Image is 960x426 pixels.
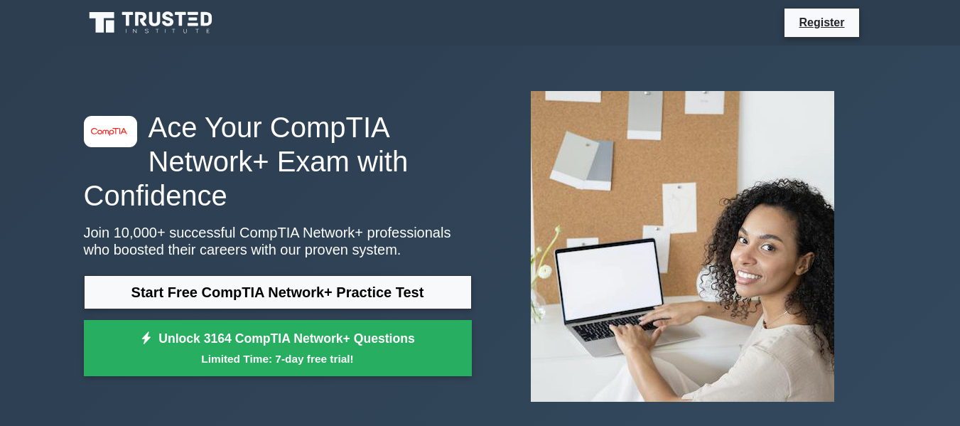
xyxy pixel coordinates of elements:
small: Limited Time: 7-day free trial! [102,351,454,367]
a: Start Free CompTIA Network+ Practice Test [84,275,472,309]
a: Unlock 3164 CompTIA Network+ QuestionsLimited Time: 7-day free trial! [84,320,472,377]
h1: Ace Your CompTIA Network+ Exam with Confidence [84,110,472,213]
a: Register [790,14,853,31]
p: Join 10,000+ successful CompTIA Network+ professionals who boosted their careers with our proven ... [84,224,472,258]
